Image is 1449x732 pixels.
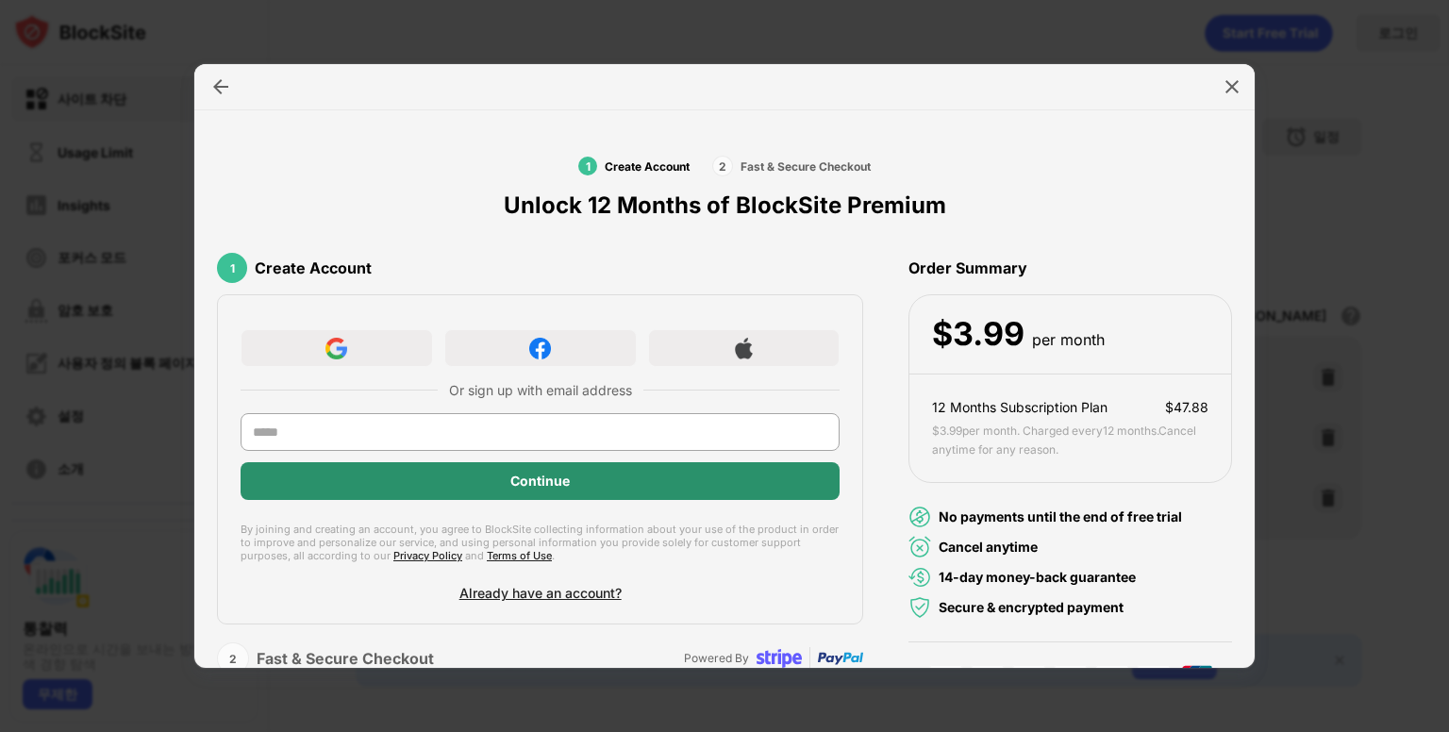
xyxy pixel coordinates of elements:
div: 12 Months Subscription Plan [932,397,1108,418]
img: google-icon.png [325,338,347,359]
img: master-card.svg [971,665,1005,688]
img: discover-card.svg [1095,665,1129,688]
div: Unlock 12 Months of BlockSite Premium [504,191,946,219]
div: 1 [578,157,597,175]
a: Terms of Use [487,549,552,562]
div: Create Account [605,159,690,174]
div: By joining and creating an account, you agree to BlockSite collecting information about your use ... [241,523,840,562]
div: Secure & encrypted payment [939,597,1124,618]
div: 2 [712,156,733,176]
img: no-payment.svg [908,506,931,528]
div: 2 [217,642,249,674]
img: cancel-anytime-green.svg [908,536,931,558]
img: secured-payment-green.svg [908,596,931,619]
img: facebook-icon.png [529,338,551,359]
a: Privacy Policy [393,549,462,562]
div: Fast & Secure Checkout [741,159,871,174]
div: 1 [217,253,247,283]
div: Continue [510,474,570,489]
img: american-express-card.svg [1012,665,1046,688]
div: Cancel anytime [939,537,1038,557]
div: Order Summary [908,241,1232,294]
img: stripe-transparent.svg [757,636,802,681]
div: $ 3.99 per month. Charged every 12 months . Cancel anytime for any reason. [932,422,1208,459]
div: $ 3.99 [932,315,1024,354]
img: visa-card.svg [929,665,963,688]
div: 14-day money-back guarantee [939,567,1136,588]
img: paypal-transparent.svg [818,636,863,681]
img: money-back.svg [908,566,931,589]
div: No payments until the end of free trial [939,507,1182,527]
img: diner-clabs-card.svg [1137,665,1171,688]
div: Fast & Secure Checkout [257,649,434,668]
div: per month [1032,326,1105,354]
div: Or sign up with email address [449,382,632,398]
div: Powered By [684,649,749,667]
img: jcb-card.svg [1054,665,1088,688]
img: union-pay-card.svg [1178,665,1212,688]
div: $ 47.88 [1165,397,1208,418]
img: apple-icon.png [733,338,755,359]
div: Create Account [255,258,372,277]
div: Already have an account? [459,585,622,601]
